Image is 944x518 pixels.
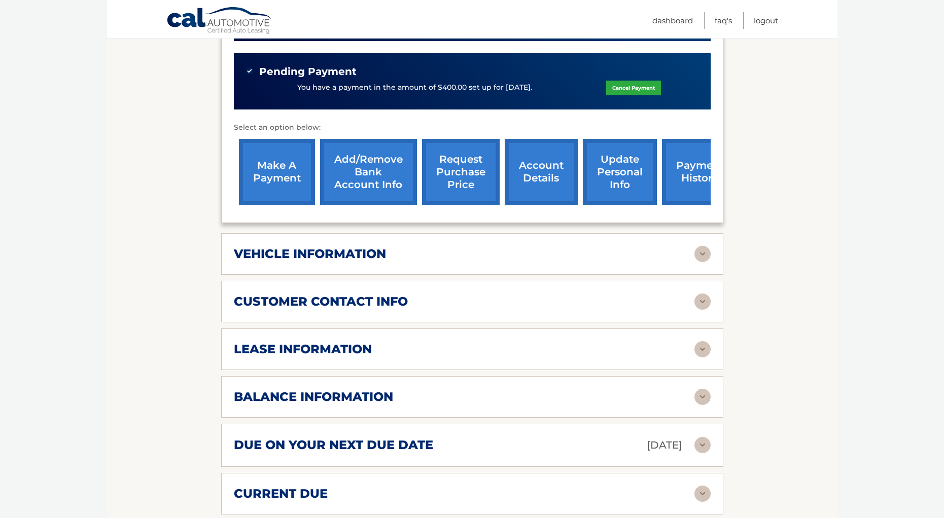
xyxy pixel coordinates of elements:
[234,122,711,134] p: Select an option below:
[246,67,253,75] img: check-green.svg
[259,65,357,78] span: Pending Payment
[754,12,778,29] a: Logout
[647,436,682,454] p: [DATE]
[234,486,328,501] h2: current due
[583,139,657,205] a: update personal info
[694,389,711,405] img: accordion-rest.svg
[166,7,273,36] a: Cal Automotive
[652,12,693,29] a: Dashboard
[715,12,732,29] a: FAQ's
[662,139,738,205] a: payment history
[694,486,711,502] img: accordion-rest.svg
[234,342,372,357] h2: lease information
[234,437,433,453] h2: due on your next due date
[694,246,711,262] img: accordion-rest.svg
[320,139,417,205] a: Add/Remove bank account info
[422,139,500,205] a: request purchase price
[297,82,532,93] p: You have a payment in the amount of $400.00 set up for [DATE].
[234,246,386,262] h2: vehicle information
[239,139,315,205] a: make a payment
[694,437,711,453] img: accordion-rest.svg
[234,294,408,309] h2: customer contact info
[694,293,711,310] img: accordion-rest.svg
[505,139,578,205] a: account details
[694,341,711,357] img: accordion-rest.svg
[234,389,393,404] h2: balance information
[606,81,661,95] a: Cancel Payment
